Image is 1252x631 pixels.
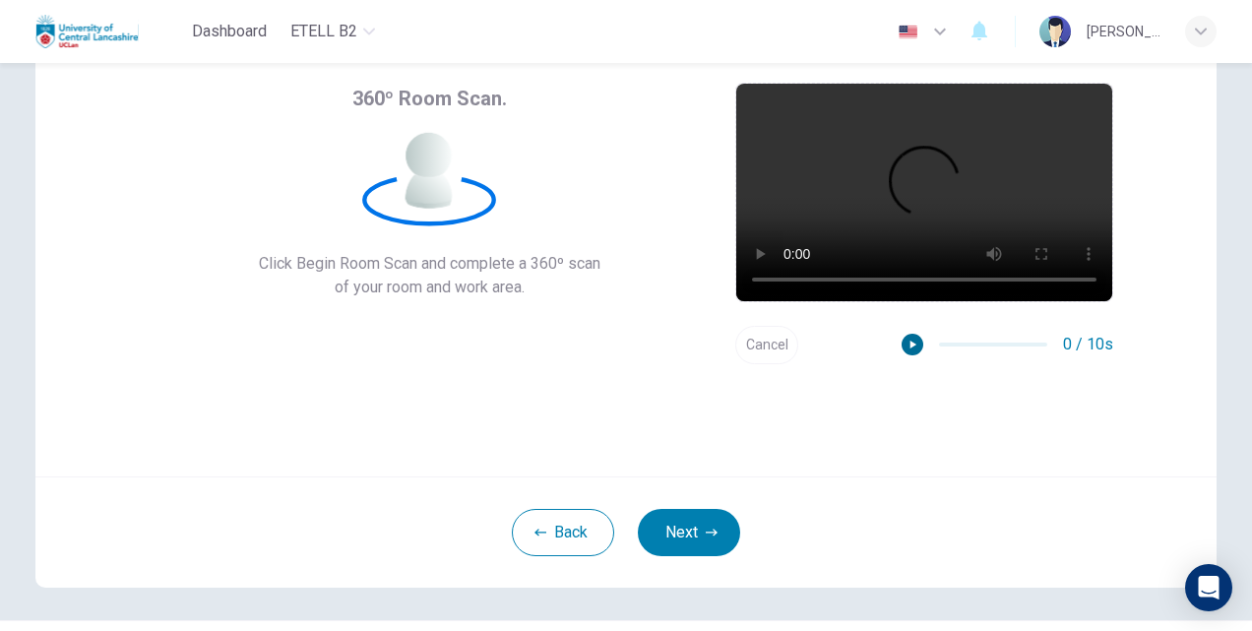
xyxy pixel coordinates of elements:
[1087,20,1161,43] div: [PERSON_NAME]
[35,12,184,51] a: Uclan logo
[192,20,267,43] span: Dashboard
[184,14,275,49] button: Dashboard
[282,14,383,49] button: eTELL B2
[1039,16,1071,47] img: Profile picture
[638,509,740,556] button: Next
[512,509,614,556] button: Back
[259,276,600,299] span: of your room and work area.
[35,12,139,51] img: Uclan logo
[896,25,920,39] img: en
[1063,333,1113,356] span: 0 / 10s
[1185,564,1232,611] div: Open Intercom Messenger
[259,252,600,276] span: Click Begin Room Scan and complete a 360º scan
[352,83,507,114] span: 360º Room Scan.
[290,20,357,43] span: eTELL B2
[735,326,798,364] button: Cancel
